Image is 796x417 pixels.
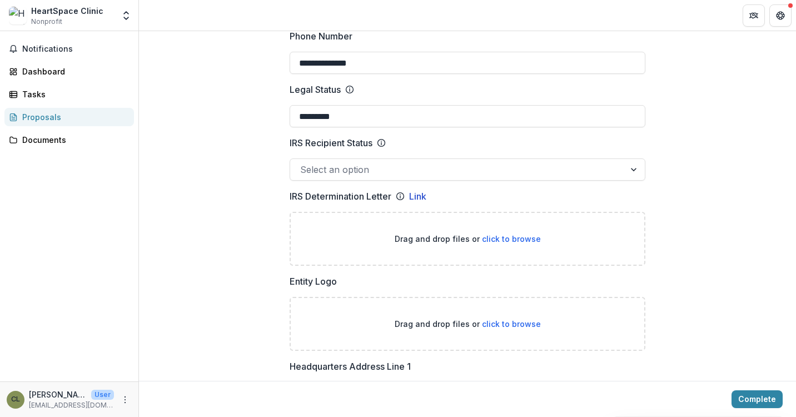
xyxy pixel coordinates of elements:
button: Complete [732,390,783,408]
div: HeartSpace Clinic [31,5,103,17]
button: Open entity switcher [118,4,134,27]
p: User [91,390,114,400]
p: Drag and drop files or [395,318,541,330]
a: Documents [4,131,134,149]
span: Nonprofit [31,17,62,27]
p: [PERSON_NAME] [29,389,87,400]
a: Proposals [4,108,134,126]
div: Proposals [22,111,125,123]
a: Tasks [4,85,134,103]
button: Partners [743,4,765,27]
p: Entity Logo [290,275,337,288]
img: HeartSpace Clinic [9,7,27,24]
button: Get Help [769,4,792,27]
button: Notifications [4,40,134,58]
div: Documents [22,134,125,146]
div: Tasks [22,88,125,100]
p: Phone Number [290,29,352,43]
div: Dashboard [22,66,125,77]
p: Headquarters Address Line 1 [290,360,411,373]
button: More [118,393,132,406]
p: Drag and drop files or [395,233,541,245]
span: click to browse [482,319,541,329]
span: click to browse [482,234,541,244]
span: Notifications [22,44,130,54]
p: IRS Recipient Status [290,136,372,150]
div: Chris Lawrence [11,396,20,403]
p: Legal Status [290,83,341,96]
p: IRS Determination Letter [290,190,391,203]
a: Link [409,190,426,203]
p: [EMAIL_ADDRESS][DOMAIN_NAME] [29,400,114,410]
a: Dashboard [4,62,134,81]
